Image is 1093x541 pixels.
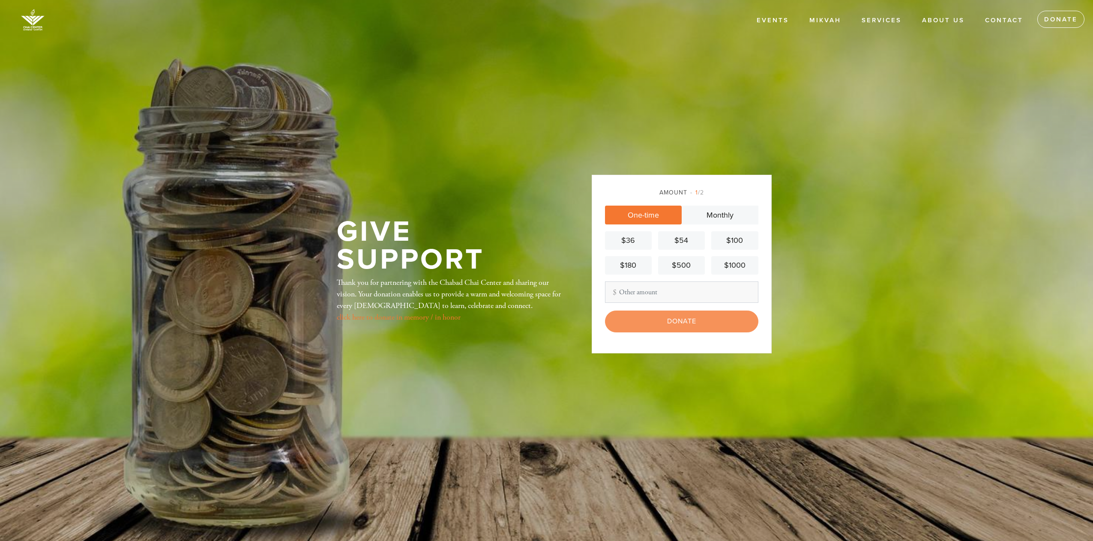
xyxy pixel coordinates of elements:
img: image%20%281%29.png [13,4,53,35]
div: $36 [608,235,648,246]
a: One-time [605,206,682,224]
h1: Give Support [337,218,564,273]
a: $100 [711,231,758,250]
a: click here to donate in memory / in honor [337,312,461,322]
div: $100 [715,235,755,246]
a: Events [750,12,795,29]
input: Other amount [605,281,758,303]
div: Amount [605,188,758,197]
a: Monthly [682,206,758,224]
a: Mikvah [803,12,847,29]
div: $500 [662,260,701,271]
a: $36 [605,231,652,250]
div: $180 [608,260,648,271]
a: $1000 [711,256,758,275]
a: Donate [1037,11,1084,28]
a: $180 [605,256,652,275]
div: $1000 [715,260,755,271]
a: About Us [916,12,971,29]
a: $500 [658,256,705,275]
div: Thank you for partnering with the Chabad Chai Center and sharing our vision. Your donation enable... [337,277,564,323]
span: 1 [695,189,698,196]
a: Services [855,12,908,29]
span: /2 [690,189,704,196]
a: $54 [658,231,705,250]
a: Contact [979,12,1030,29]
div: $54 [662,235,701,246]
